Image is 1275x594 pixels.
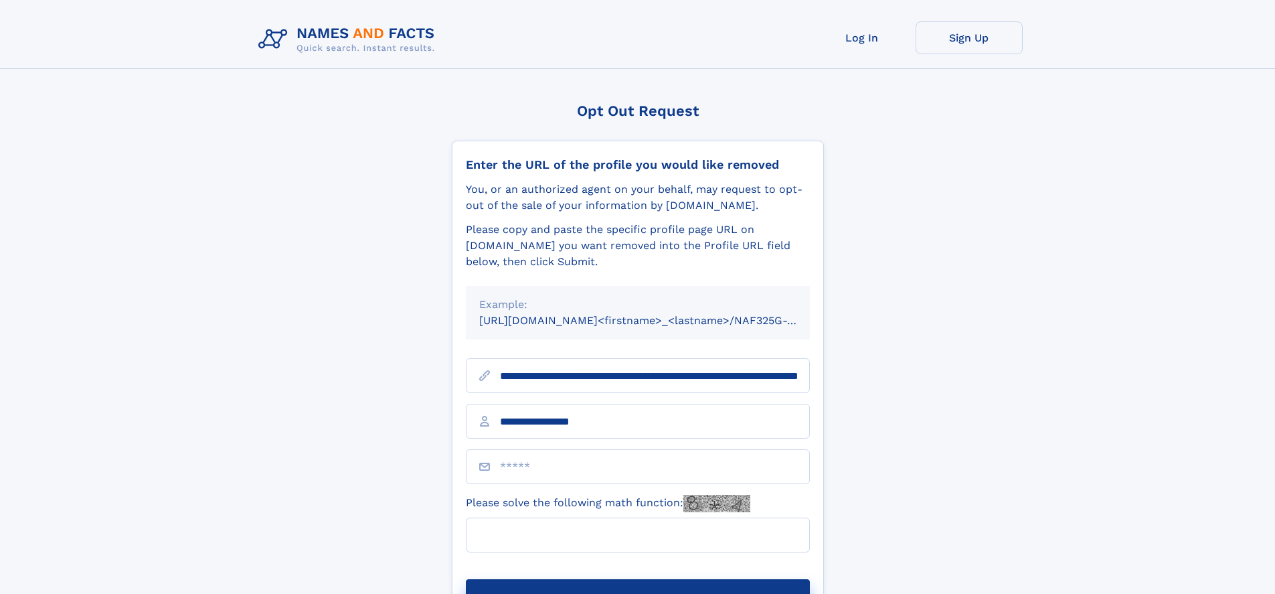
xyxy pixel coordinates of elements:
[466,157,810,172] div: Enter the URL of the profile you would like removed
[809,21,916,54] a: Log In
[479,314,835,327] small: [URL][DOMAIN_NAME]<firstname>_<lastname>/NAF325G-xxxxxxxx
[452,102,824,119] div: Opt Out Request
[253,21,446,58] img: Logo Names and Facts
[916,21,1023,54] a: Sign Up
[466,222,810,270] div: Please copy and paste the specific profile page URL on [DOMAIN_NAME] you want removed into the Pr...
[479,297,796,313] div: Example:
[466,181,810,214] div: You, or an authorized agent on your behalf, may request to opt-out of the sale of your informatio...
[466,495,750,512] label: Please solve the following math function:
